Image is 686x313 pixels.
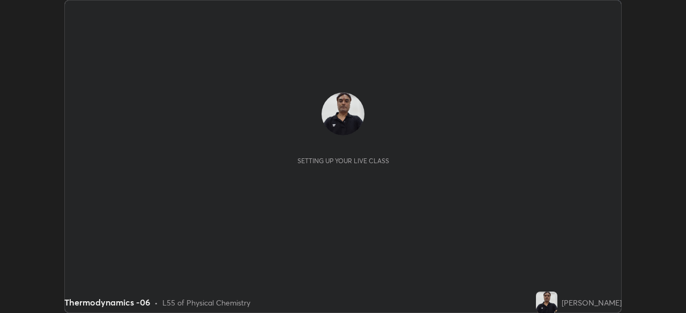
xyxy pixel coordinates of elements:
[536,292,557,313] img: 2746b4ae3dd242b0847139de884b18c5.jpg
[322,93,364,135] img: 2746b4ae3dd242b0847139de884b18c5.jpg
[297,157,389,165] div: Setting up your live class
[162,297,250,308] div: L55 of Physical Chemistry
[64,296,150,309] div: Thermodynamics -06
[562,297,622,308] div: [PERSON_NAME]
[154,297,158,308] div: •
